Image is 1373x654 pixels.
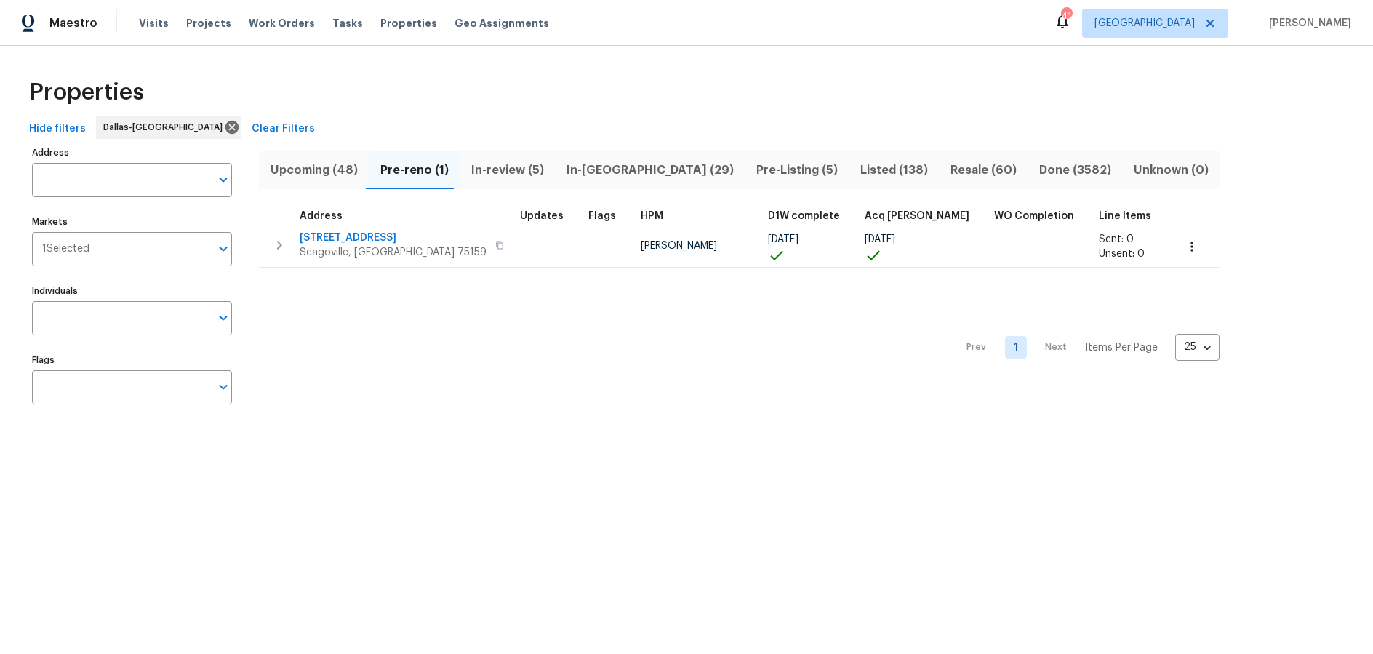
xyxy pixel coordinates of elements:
span: Seagoville, [GEOGRAPHIC_DATA] 75159 [300,245,487,260]
span: Line Items [1099,211,1151,221]
p: Items Per Page [1085,340,1158,355]
span: Unsent: 0 [1099,249,1145,259]
span: HPM [641,211,663,221]
span: Properties [29,85,144,100]
span: D1W complete [768,211,840,221]
span: Hide filters [29,120,86,138]
span: [PERSON_NAME] [1263,16,1351,31]
button: Clear Filters [246,116,321,143]
span: [STREET_ADDRESS] [300,231,487,245]
label: Markets [32,218,232,226]
span: Dallas-[GEOGRAPHIC_DATA] [103,120,228,135]
span: Resale (60) [948,160,1019,180]
span: Sent: 0 [1099,234,1134,244]
span: Unknown (0) [1131,160,1211,180]
div: Dallas-[GEOGRAPHIC_DATA] [96,116,241,139]
button: Open [213,308,233,328]
span: Clear Filters [252,120,315,138]
span: In-review (5) [468,160,546,180]
span: Pre-Listing (5) [753,160,840,180]
span: Updates [520,211,564,221]
button: Hide filters [23,116,92,143]
span: WO Completion [994,211,1074,221]
span: Tasks [332,18,363,28]
span: Upcoming (48) [268,160,360,180]
span: Work Orders [249,16,315,31]
button: Open [213,377,233,397]
span: Done (3582) [1036,160,1113,180]
span: Address [300,211,343,221]
span: [DATE] [865,234,895,244]
span: In-[GEOGRAPHIC_DATA] (29) [564,160,736,180]
span: Pre-reno (1) [377,160,451,180]
span: [DATE] [768,234,798,244]
nav: Pagination Navigation [953,276,1220,419]
div: 41 [1061,9,1071,23]
span: [PERSON_NAME] [641,241,717,251]
label: Address [32,148,232,157]
span: Maestro [49,16,97,31]
span: Properties [380,16,437,31]
label: Flags [32,356,232,364]
span: Geo Assignments [455,16,549,31]
div: 25 [1175,328,1220,366]
span: 1 Selected [42,243,89,255]
span: Listed (138) [857,160,930,180]
button: Open [213,170,233,190]
span: Acq [PERSON_NAME] [865,211,969,221]
span: Flags [588,211,616,221]
label: Individuals [32,287,232,295]
span: Projects [186,16,231,31]
a: Goto page 1 [1005,336,1027,359]
span: [GEOGRAPHIC_DATA] [1094,16,1195,31]
span: Visits [139,16,169,31]
button: Open [213,239,233,259]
